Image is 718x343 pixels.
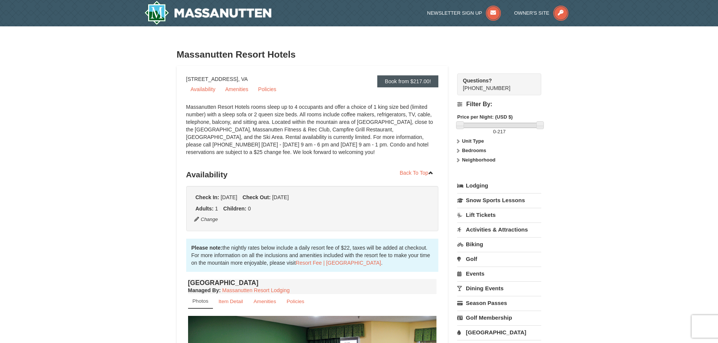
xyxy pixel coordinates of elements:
[457,223,541,236] a: Activities & Attractions
[191,245,222,251] strong: Please note:
[188,294,213,309] a: Photos
[144,1,272,25] a: Massanutten Resort
[457,325,541,339] a: [GEOGRAPHIC_DATA]
[462,138,484,144] strong: Unit Type
[514,10,568,16] a: Owner's Site
[223,206,246,212] strong: Children:
[457,128,541,136] label: -
[254,299,276,304] small: Amenities
[457,179,541,192] a: Lodging
[286,299,304,304] small: Policies
[462,157,496,163] strong: Neighborhood
[457,101,541,108] h4: Filter By:
[188,287,219,293] span: Managed By
[248,206,251,212] span: 0
[272,194,289,200] span: [DATE]
[186,167,439,182] h3: Availability
[457,311,541,325] a: Golf Membership
[296,260,381,266] a: Resort Fee | [GEOGRAPHIC_DATA]
[463,77,528,91] span: [PHONE_NUMBER]
[462,148,486,153] strong: Bedrooms
[193,298,208,304] small: Photos
[242,194,271,200] strong: Check Out:
[282,294,309,309] a: Policies
[177,47,542,62] h3: Massanutten Resort Hotels
[194,215,219,224] button: Change
[214,294,248,309] a: Item Detail
[457,296,541,310] a: Season Passes
[457,252,541,266] a: Golf
[457,281,541,295] a: Dining Events
[215,206,218,212] span: 1
[144,1,272,25] img: Massanutten Resort Logo
[219,299,243,304] small: Item Detail
[498,129,506,134] span: 217
[457,114,513,120] strong: Price per Night: (USD $)
[457,208,541,222] a: Lift Tickets
[186,103,439,163] div: Massanutten Resort Hotels rooms sleep up to 4 occupants and offer a choice of 1 king size bed (li...
[186,84,220,95] a: Availability
[377,75,438,87] a: Book from $217.00!
[427,10,482,16] span: Newsletter Sign Up
[196,194,219,200] strong: Check In:
[186,239,439,272] div: the nightly rates below include a daily resort fee of $22, taxes will be added at checkout. For m...
[220,194,237,200] span: [DATE]
[457,237,541,251] a: Biking
[514,10,550,16] span: Owner's Site
[457,267,541,280] a: Events
[222,287,290,293] a: Massanutten Resort Lodging
[254,84,281,95] a: Policies
[249,294,281,309] a: Amenities
[188,287,221,293] strong: :
[196,206,214,212] strong: Adults:
[493,129,496,134] span: 0
[220,84,253,95] a: Amenities
[188,279,437,287] h4: [GEOGRAPHIC_DATA]
[395,167,439,178] a: Back To Top
[457,193,541,207] a: Snow Sports Lessons
[463,78,492,84] strong: Questions?
[427,10,501,16] a: Newsletter Sign Up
